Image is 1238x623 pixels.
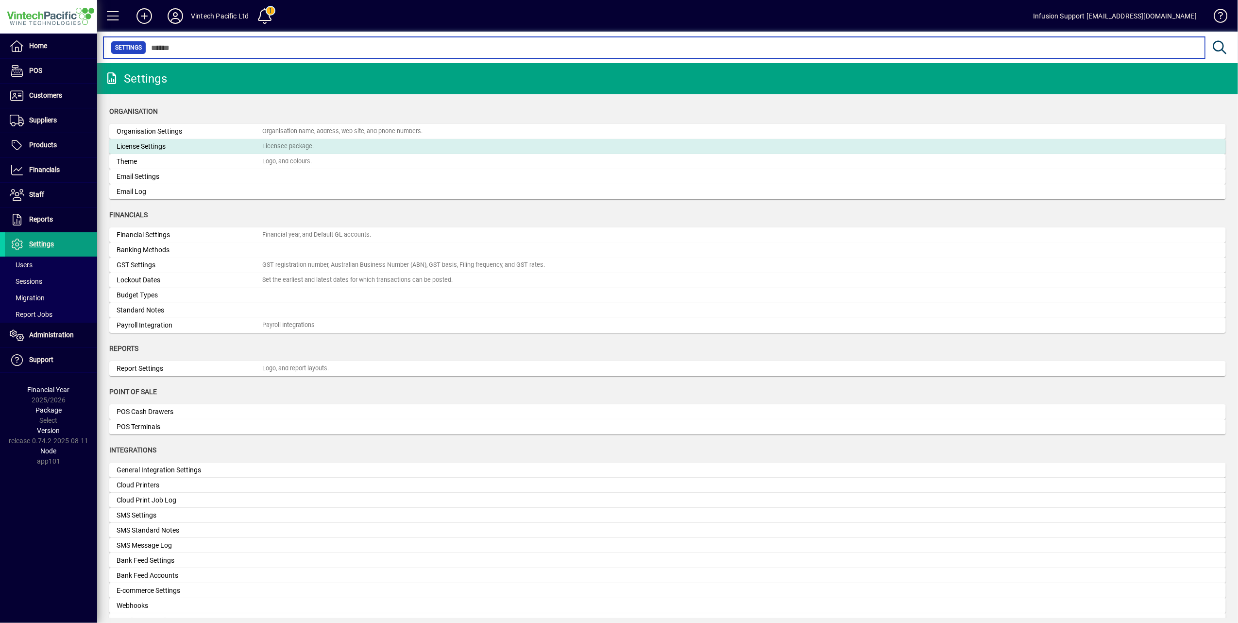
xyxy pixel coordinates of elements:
[262,142,314,151] div: Licensee package.
[109,404,1226,419] a: POS Cash Drawers
[5,208,97,232] a: Reports
[117,172,262,182] div: Email Settings
[109,508,1226,523] a: SMS Settings
[109,288,1226,303] a: Budget Types
[262,157,312,166] div: Logo, and colours.
[117,480,262,490] div: Cloud Printers
[109,493,1226,508] a: Cloud Print Job Log
[262,276,453,285] div: Set the earliest and latest dates for which transactions can be posted.
[109,318,1226,333] a: Payroll IntegrationPayroll Integrations
[109,273,1226,288] a: Lockout DatesSet the earliest and latest dates for which transactions can be posted.
[5,34,97,58] a: Home
[117,363,262,374] div: Report Settings
[115,43,142,52] span: Settings
[5,183,97,207] a: Staff
[109,598,1226,613] a: Webhooks
[5,158,97,182] a: Financials
[109,463,1226,478] a: General Integration Settings
[5,257,97,273] a: Users
[35,406,62,414] span: Package
[262,260,545,270] div: GST registration number, Australian Business Number (ABN), GST basis, Filing frequency, and GST r...
[109,227,1226,242] a: Financial SettingsFinancial year, and Default GL accounts.
[109,419,1226,434] a: POS Terminals
[109,478,1226,493] a: Cloud Printers
[109,107,158,115] span: Organisation
[109,361,1226,376] a: Report SettingsLogo, and report layouts.
[262,230,371,240] div: Financial year, and Default GL accounts.
[109,568,1226,583] a: Bank Feed Accounts
[109,538,1226,553] a: SMS Message Log
[117,465,262,475] div: General Integration Settings
[37,427,60,434] span: Version
[29,141,57,149] span: Products
[117,141,262,152] div: License Settings
[109,583,1226,598] a: E-commerce Settings
[262,127,423,136] div: Organisation name, address, web site, and phone numbers.
[109,523,1226,538] a: SMS Standard Notes
[117,187,262,197] div: Email Log
[5,108,97,133] a: Suppliers
[109,124,1226,139] a: Organisation SettingsOrganisation name, address, web site, and phone numbers.
[29,240,54,248] span: Settings
[109,345,138,352] span: Reports
[117,525,262,536] div: SMS Standard Notes
[117,510,262,520] div: SMS Settings
[109,388,157,396] span: Point of Sale
[117,586,262,596] div: E-commerce Settings
[29,91,62,99] span: Customers
[29,356,53,363] span: Support
[109,258,1226,273] a: GST SettingsGST registration number, Australian Business Number (ABN), GST basis, Filing frequenc...
[117,126,262,137] div: Organisation Settings
[109,154,1226,169] a: ThemeLogo, and colours.
[29,67,42,74] span: POS
[117,260,262,270] div: GST Settings
[5,290,97,306] a: Migration
[5,59,97,83] a: POS
[109,184,1226,199] a: Email Log
[109,242,1226,258] a: Banking Methods
[29,116,57,124] span: Suppliers
[1033,8,1197,24] div: Infusion Support [EMAIL_ADDRESS][DOMAIN_NAME]
[117,407,262,417] div: POS Cash Drawers
[117,156,262,167] div: Theme
[117,495,262,505] div: Cloud Print Job Log
[109,303,1226,318] a: Standard Notes
[5,306,97,323] a: Report Jobs
[109,211,148,219] span: Financials
[109,553,1226,568] a: Bank Feed Settings
[5,323,97,347] a: Administration
[262,321,315,330] div: Payroll Integrations
[160,7,191,25] button: Profile
[117,555,262,566] div: Bank Feed Settings
[109,446,156,454] span: Integrations
[10,277,42,285] span: Sessions
[5,84,97,108] a: Customers
[1206,2,1226,34] a: Knowledge Base
[29,331,74,339] span: Administration
[29,190,44,198] span: Staff
[117,571,262,581] div: Bank Feed Accounts
[117,422,262,432] div: POS Terminals
[29,166,60,173] span: Financials
[10,294,45,302] span: Migration
[117,305,262,315] div: Standard Notes
[104,71,167,87] div: Settings
[109,169,1226,184] a: Email Settings
[41,447,57,455] span: Node
[10,261,33,269] span: Users
[262,364,329,373] div: Logo, and report layouts.
[117,245,262,255] div: Banking Methods
[5,348,97,372] a: Support
[117,290,262,300] div: Budget Types
[129,7,160,25] button: Add
[117,540,262,551] div: SMS Message Log
[117,275,262,285] div: Lockout Dates
[28,386,70,394] span: Financial Year
[117,601,262,611] div: Webhooks
[5,133,97,157] a: Products
[109,139,1226,154] a: License SettingsLicensee package.
[10,311,52,318] span: Report Jobs
[5,273,97,290] a: Sessions
[29,42,47,50] span: Home
[117,320,262,330] div: Payroll Integration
